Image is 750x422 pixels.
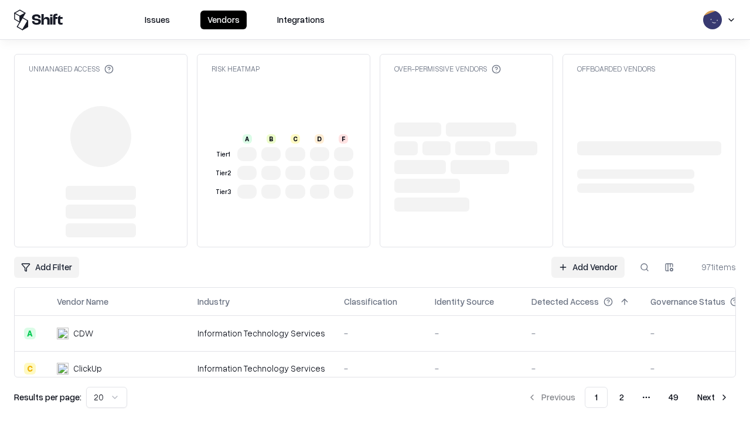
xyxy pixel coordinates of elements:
div: Tier 2 [214,168,233,178]
button: Next [690,387,736,408]
div: CDW [73,327,93,339]
div: Unmanaged Access [29,64,114,74]
button: 2 [610,387,633,408]
div: A [24,328,36,339]
button: Issues [138,11,177,29]
div: Tier 3 [214,187,233,197]
div: - [435,362,513,375]
div: Information Technology Services [197,362,325,375]
div: D [315,134,324,144]
div: Information Technology Services [197,327,325,339]
nav: pagination [520,387,736,408]
div: F [339,134,348,144]
button: 49 [659,387,688,408]
div: Industry [197,295,230,308]
div: C [291,134,300,144]
p: Results per page: [14,391,81,403]
div: Over-Permissive Vendors [394,64,501,74]
button: Integrations [270,11,332,29]
div: - [435,327,513,339]
div: - [344,327,416,339]
button: Add Filter [14,257,79,278]
div: C [24,363,36,375]
div: Vendor Name [57,295,108,308]
a: Add Vendor [551,257,625,278]
div: Governance Status [650,295,725,308]
div: - [531,362,632,375]
img: ClickUp [57,363,69,375]
div: Risk Heatmap [212,64,260,74]
div: A [243,134,252,144]
button: Vendors [200,11,247,29]
div: - [344,362,416,375]
div: Tier 1 [214,149,233,159]
div: 971 items [689,261,736,273]
div: - [531,327,632,339]
img: CDW [57,328,69,339]
div: Classification [344,295,397,308]
div: Offboarded Vendors [577,64,655,74]
div: Identity Source [435,295,494,308]
div: Detected Access [531,295,599,308]
button: 1 [585,387,608,408]
div: B [267,134,276,144]
div: ClickUp [73,362,102,375]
